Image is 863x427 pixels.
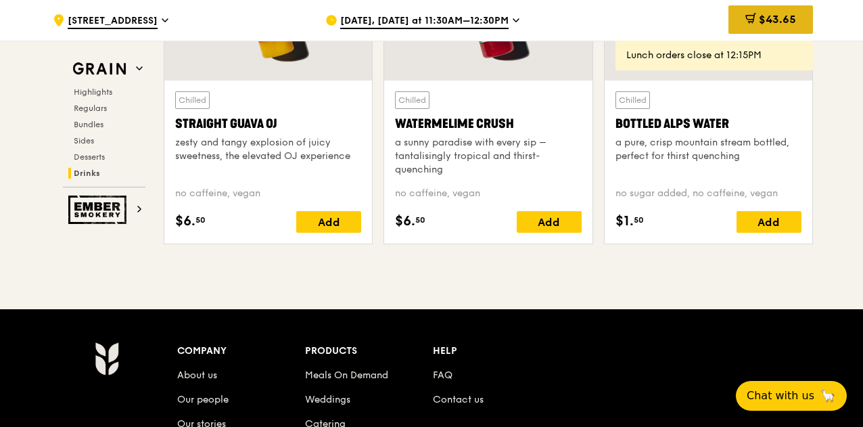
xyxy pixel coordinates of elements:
[175,187,361,200] div: no caffeine, vegan
[74,104,107,113] span: Regulars
[433,342,561,361] div: Help
[305,394,350,405] a: Weddings
[177,342,305,361] div: Company
[517,211,582,233] div: Add
[340,14,509,29] span: [DATE], [DATE] at 11:30AM–12:30PM
[74,136,94,145] span: Sides
[615,91,650,109] div: Chilled
[175,114,361,133] div: Straight Guava OJ
[296,211,361,233] div: Add
[433,394,484,405] a: Contact us
[395,114,581,133] div: Watermelime Crush
[305,342,433,361] div: Products
[395,136,581,177] div: a sunny paradise with every sip – tantalisingly tropical and thirst-quenching
[68,196,131,224] img: Ember Smokery web logo
[626,49,802,62] div: Lunch orders close at 12:15PM
[395,211,415,231] span: $6.
[747,388,814,404] span: Chat with us
[615,187,801,200] div: no sugar added, no caffeine, vegan
[95,342,118,376] img: Grain
[615,136,801,163] div: a pure, crisp mountain stream bottled, perfect for thirst quenching
[175,91,210,109] div: Chilled
[68,14,158,29] span: [STREET_ADDRESS]
[759,13,796,26] span: $43.65
[615,211,634,231] span: $1.
[177,394,229,405] a: Our people
[395,91,429,109] div: Chilled
[433,369,452,381] a: FAQ
[634,215,644,225] span: 50
[68,57,131,81] img: Grain web logo
[305,369,388,381] a: Meals On Demand
[395,187,581,200] div: no caffeine, vegan
[74,120,103,129] span: Bundles
[195,215,206,225] span: 50
[74,87,112,97] span: Highlights
[615,114,801,133] div: Bottled Alps Water
[74,152,105,162] span: Desserts
[415,215,425,225] span: 50
[820,388,836,404] span: 🦙
[737,211,801,233] div: Add
[175,211,195,231] span: $6.
[175,136,361,163] div: zesty and tangy explosion of juicy sweetness, the elevated OJ experience
[177,369,217,381] a: About us
[74,168,100,178] span: Drinks
[736,381,847,411] button: Chat with us🦙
